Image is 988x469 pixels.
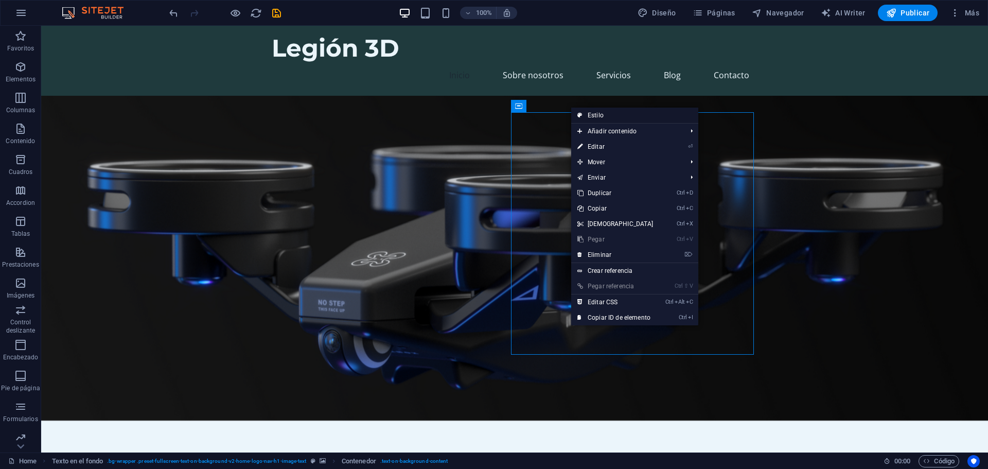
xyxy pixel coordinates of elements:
i: Deshacer: Cambiar imagen (Ctrl+Z) [168,7,180,19]
button: AI Writer [817,5,870,21]
i: Ctrl [665,299,674,305]
i: Ctrl [677,205,685,212]
span: . text-on-background-content [380,455,448,467]
p: Imágenes [7,291,34,300]
i: Ctrl [677,189,685,196]
p: Favoritos [7,44,34,53]
a: Haz clic para cancelar la selección y doble clic para abrir páginas [8,455,37,467]
span: Diseño [638,8,676,18]
span: Mover [571,154,683,170]
span: Código [923,455,955,467]
a: ⏎Editar [571,139,660,154]
i: V [686,236,693,242]
span: Navegador [752,8,804,18]
i: Ctrl [679,314,687,321]
p: Encabezado [3,353,38,361]
button: Usercentrics [967,455,980,467]
i: Ctrl [677,236,685,242]
i: ⏎ [688,143,693,150]
i: V [690,283,693,289]
a: Crear referencia [571,263,698,279]
p: Formularios [3,415,38,423]
h6: 100% [475,7,492,19]
p: Pie de página [1,384,40,392]
i: D [686,189,693,196]
span: Publicar [886,8,930,18]
i: Este elemento contiene un fondo [320,458,326,464]
i: I [688,314,693,321]
i: Al redimensionar, ajustar el nivel de zoom automáticamente para ajustarse al dispositivo elegido. [502,8,511,18]
div: Diseño (Ctrl+Alt+Y) [633,5,680,21]
p: Elementos [6,75,36,83]
i: Este elemento es un preajuste personalizable [311,458,315,464]
p: Cuadros [9,168,33,176]
span: Más [950,8,979,18]
span: Añadir contenido [571,124,683,139]
a: Enviar [571,170,683,185]
nav: breadcrumb [52,455,448,467]
i: X [686,220,693,227]
i: Volver a cargar página [250,7,262,19]
a: CtrlAltCEditar CSS [571,294,660,310]
button: Diseño [633,5,680,21]
button: Código [919,455,959,467]
p: Contenido [6,137,35,145]
span: AI Writer [821,8,866,18]
p: Columnas [6,106,36,114]
i: ⌦ [684,251,693,258]
a: CtrlX[DEMOGRAPHIC_DATA] [571,216,660,232]
p: Prestaciones [2,260,39,269]
button: Páginas [689,5,739,21]
i: C [686,299,693,305]
a: CtrlDDuplicar [571,185,660,201]
span: : [902,457,903,465]
a: ⌦Eliminar [571,247,660,263]
span: Páginas [693,8,735,18]
p: Accordion [6,199,35,207]
span: Haz clic para seleccionar y doble clic para editar [52,455,103,467]
h6: Tiempo de la sesión [884,455,911,467]
i: ⇧ [684,283,689,289]
img: Editor Logo [59,7,136,19]
a: CtrlVPegar [571,232,660,247]
a: Ctrl⇧VPegar referencia [571,279,660,294]
i: Guardar (Ctrl+S) [271,7,283,19]
button: Haz clic para salir del modo de previsualización y seguir editando [229,7,241,19]
button: 100% [460,7,497,19]
span: Haz clic para seleccionar y doble clic para editar [342,455,376,467]
button: save [270,7,283,19]
button: undo [167,7,180,19]
span: . bg-wrapper .preset-fullscreen-text-on-background-v2-home-logo-nav-h1-image-text [107,455,306,467]
p: Tablas [11,230,30,238]
button: Navegador [748,5,808,21]
a: Estilo [571,108,698,123]
span: 00 00 [894,455,910,467]
i: Ctrl [675,283,683,289]
button: reload [250,7,262,19]
i: C [686,205,693,212]
a: CtrlICopiar ID de elemento [571,310,660,325]
i: Ctrl [677,220,685,227]
button: Publicar [878,5,938,21]
a: CtrlCCopiar [571,201,660,216]
i: Alt [675,299,685,305]
button: Más [946,5,983,21]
